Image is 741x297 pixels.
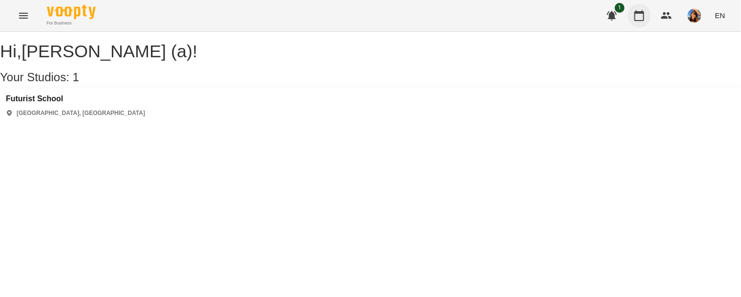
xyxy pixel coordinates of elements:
[47,5,96,19] img: Voopty Logo
[6,94,145,103] a: Futurist School
[47,20,96,26] span: For Business
[688,9,701,23] img: a3cfe7ef423bcf5e9dc77126c78d7dbf.jpg
[12,4,35,27] button: Menu
[715,10,725,21] span: EN
[17,109,145,117] p: [GEOGRAPHIC_DATA], [GEOGRAPHIC_DATA]
[711,6,729,24] button: EN
[615,3,625,13] span: 1
[73,70,79,84] span: 1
